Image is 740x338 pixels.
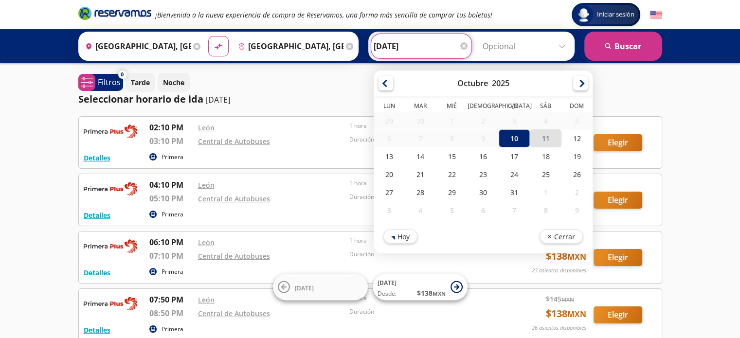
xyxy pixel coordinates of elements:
[373,274,468,301] button: [DATE]Desde:$138MXN
[433,290,446,297] small: MXN
[546,294,574,304] span: $ 145
[198,251,270,261] a: Central de Autobuses
[81,34,191,58] input: Buscar Origen
[349,179,496,188] p: 1 hora
[155,10,492,19] em: ¡Bienvenido a la nueva experiencia de compra de Reservamos, una forma más sencilla de comprar tus...
[594,134,642,151] button: Elegir
[539,229,582,244] button: Cerrar
[349,122,496,130] p: 1 hora
[126,73,155,92] button: Tarde
[234,34,343,58] input: Buscar Destino
[84,325,110,335] button: Detalles
[374,34,469,58] input: Elegir Fecha
[198,295,215,304] a: León
[378,289,397,298] span: Desde:
[561,183,592,201] div: 02-Nov-25
[467,112,498,129] div: 02-Oct-25
[530,129,561,147] div: 11-Oct-25
[149,179,193,191] p: 04:10 PM
[162,210,183,219] p: Primera
[349,236,496,245] p: 1 hora
[149,294,193,305] p: 07:50 PM
[436,130,467,147] div: 08-Oct-25
[532,267,586,275] p: 23 asientos disponibles
[84,236,137,256] img: RESERVAMOS
[530,165,561,183] div: 25-Oct-25
[84,153,110,163] button: Detalles
[295,284,314,292] span: [DATE]
[405,183,436,201] div: 28-Oct-25
[594,249,642,266] button: Elegir
[594,306,642,323] button: Elegir
[84,267,110,278] button: Detalles
[374,130,405,147] div: 06-Oct-25
[467,130,498,147] div: 09-Oct-25
[567,309,586,320] small: MXN
[567,251,586,262] small: MXN
[584,32,662,61] button: Buscar
[561,165,592,183] div: 26-Oct-25
[530,201,561,219] div: 08-Nov-25
[78,92,203,107] p: Seleccionar horario de ida
[149,122,193,133] p: 02:10 PM
[374,147,405,165] div: 13-Oct-25
[467,102,498,112] th: Jueves
[594,192,642,209] button: Elegir
[530,112,561,129] div: 04-Oct-25
[546,306,586,321] span: $ 138
[198,238,215,247] a: León
[374,112,405,129] div: 29-Sep-25
[499,201,530,219] div: 07-Nov-25
[436,201,467,219] div: 05-Nov-25
[499,102,530,112] th: Viernes
[374,165,405,183] div: 20-Oct-25
[436,147,467,165] div: 15-Oct-25
[84,179,137,198] img: RESERVAMOS
[149,307,193,319] p: 08:50 PM
[457,78,487,89] div: Octubre
[405,147,436,165] div: 14-Oct-25
[530,147,561,165] div: 18-Oct-25
[131,77,150,88] p: Tarde
[491,78,509,89] div: 2025
[593,10,638,19] span: Iniciar sesión
[499,147,530,165] div: 17-Oct-25
[467,147,498,165] div: 16-Oct-25
[121,71,124,79] span: 0
[467,165,498,183] div: 23-Oct-25
[84,294,137,313] img: RESERVAMOS
[78,74,123,91] button: 0Filtros
[349,135,496,144] p: Duración
[499,165,530,183] div: 24-Oct-25
[561,112,592,129] div: 05-Oct-25
[436,102,467,112] th: Miércoles
[405,130,436,147] div: 07-Oct-25
[436,112,467,129] div: 01-Oct-25
[349,307,496,316] p: Duración
[405,112,436,129] div: 30-Sep-25
[499,183,530,201] div: 31-Oct-25
[561,102,592,112] th: Domingo
[561,296,574,303] small: MXN
[162,267,183,276] p: Primera
[530,102,561,112] th: Sábado
[198,123,215,132] a: León
[206,94,230,106] p: [DATE]
[198,180,215,190] a: León
[405,102,436,112] th: Martes
[84,210,110,220] button: Detalles
[374,183,405,201] div: 27-Oct-25
[374,201,405,219] div: 03-Nov-25
[349,250,496,259] p: Duración
[483,34,570,58] input: Opcional
[149,193,193,204] p: 05:10 PM
[198,194,270,203] a: Central de Autobuses
[561,129,592,147] div: 12-Oct-25
[436,165,467,183] div: 22-Oct-25
[198,309,270,318] a: Central de Autobuses
[467,183,498,201] div: 30-Oct-25
[98,76,121,88] p: Filtros
[158,73,190,92] button: Noche
[546,249,586,264] span: $ 138
[532,324,586,332] p: 26 asientos disponibles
